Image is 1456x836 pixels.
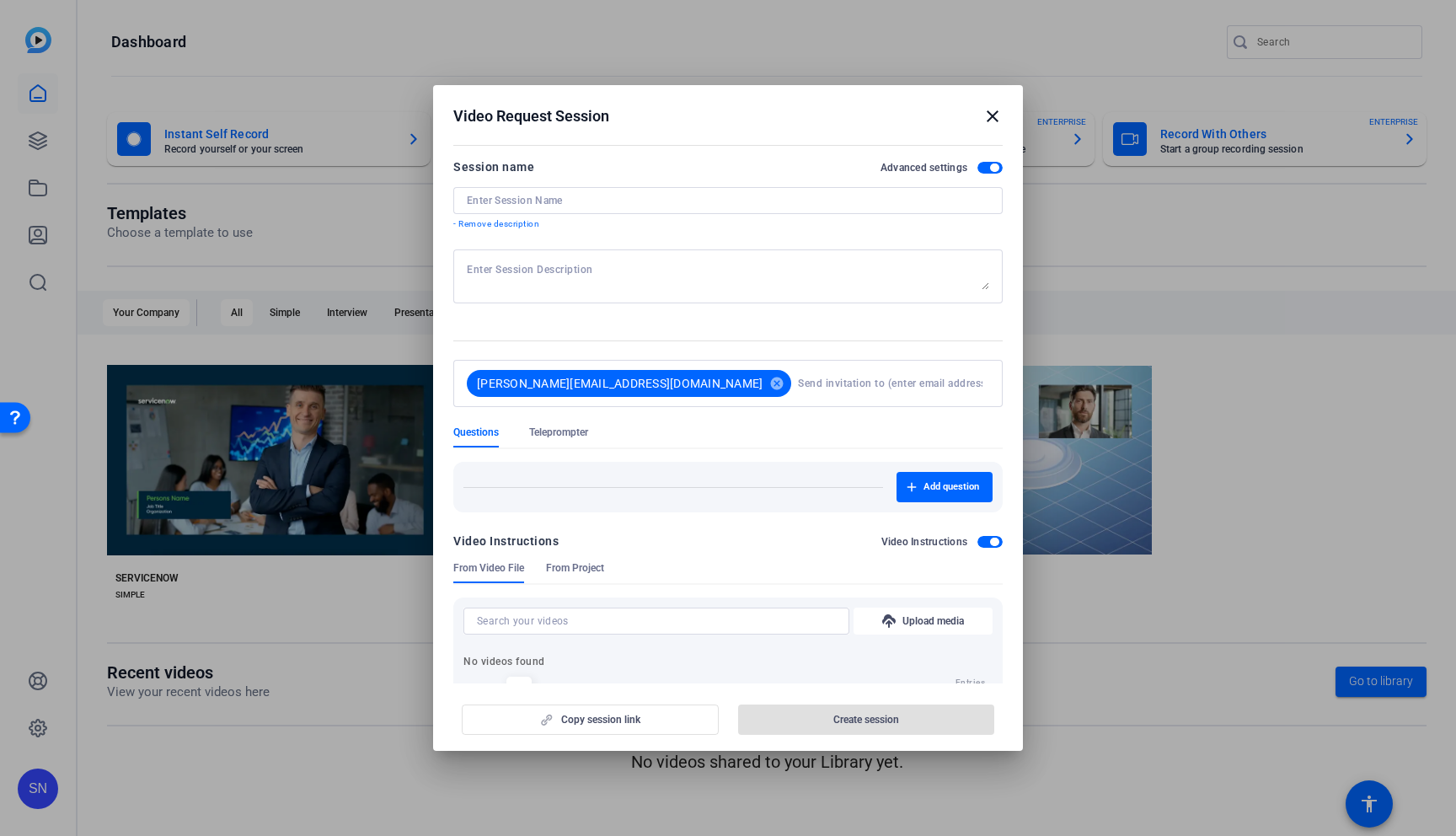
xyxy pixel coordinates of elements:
[955,676,993,703] span: Entries per page
[477,375,763,392] span: [PERSON_NAME][EMAIL_ADDRESS][DOMAIN_NAME]
[881,161,967,174] h2: Advanced settings
[897,472,993,502] button: Add question
[453,157,534,177] div: Session name
[453,531,559,551] div: Video Instructions
[902,614,964,628] span: Upload media
[453,561,524,575] span: From Video File
[891,681,907,697] span: 10
[467,194,989,207] input: Enter Session Name
[529,426,588,439] span: Teleprompter
[763,376,791,391] mat-icon: cancel
[881,535,968,549] h2: Video Instructions
[453,426,499,439] span: Questions
[798,367,982,400] input: Send invitation to (enter email address here)
[453,106,1003,126] div: Video Request Session
[546,561,604,575] span: From Project
[477,611,836,631] input: Search your videos
[463,655,993,668] p: No videos found
[982,106,1003,126] mat-icon: close
[923,480,979,494] span: Add question
[854,608,993,635] button: Upload media
[453,217,1003,231] p: - Remove description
